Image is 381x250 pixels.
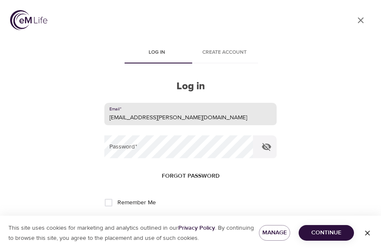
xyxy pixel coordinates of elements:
button: Continue [299,225,354,241]
span: Remember Me [117,198,156,207]
span: Manage [266,228,284,238]
span: Log in [128,48,185,57]
img: logo [10,10,47,30]
span: Create account [196,48,253,57]
span: Continue [305,228,347,238]
span: Forgot password [162,171,220,181]
button: Forgot password [158,168,223,184]
a: close [351,10,371,30]
div: disabled tabs example [104,43,277,63]
button: Manage [259,225,291,241]
a: Privacy Policy [178,224,215,232]
h2: Log in [104,80,277,93]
